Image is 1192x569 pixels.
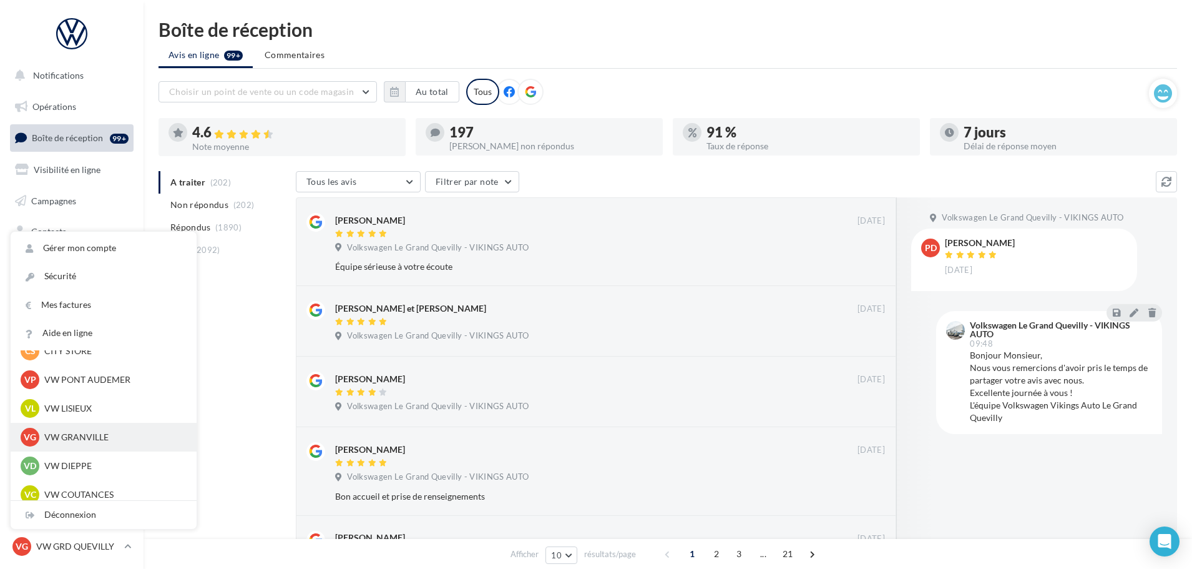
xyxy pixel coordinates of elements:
[10,535,134,558] a: VG VW GRD QUEVILLY
[729,544,749,564] span: 3
[545,547,577,564] button: 10
[31,226,66,237] span: Contacts
[44,402,182,415] p: VW LISIEUX
[159,20,1177,39] div: Boîte de réception
[11,319,197,347] a: Aide en ligne
[33,70,84,81] span: Notifications
[192,142,396,151] div: Note moyenne
[215,222,242,232] span: (1890)
[706,142,910,151] div: Taux de réponse
[753,544,773,564] span: ...
[682,544,702,564] span: 1
[7,250,136,276] a: Médiathèque
[25,345,36,357] span: CS
[44,488,182,501] p: VW COUTANCES
[296,171,421,192] button: Tous les avis
[24,431,36,443] span: VG
[7,312,136,349] a: PLV et print personnalisable
[347,330,529,342] span: Volkswagen Le Grand Quevilly - VIKINGS AUTO
[970,321,1150,339] div: Volkswagen Le Grand Quevilly - VIKINGS AUTO
[170,199,228,211] span: Non répondus
[7,94,136,120] a: Opérations
[44,460,182,472] p: VW DIEPPE
[857,304,885,315] span: [DATE]
[335,532,405,544] div: [PERSON_NAME]
[551,550,562,560] span: 10
[335,260,804,273] div: Équipe sérieuse à votre écoute
[169,86,354,97] span: Choisir un point de vente ou un code magasin
[24,488,36,501] span: VC
[778,544,798,564] span: 21
[24,374,36,386] span: VP
[194,245,220,255] span: (2092)
[347,401,529,412] span: Volkswagen Le Grand Quevilly - VIKINGS AUTO
[584,548,636,560] span: résultats/page
[857,215,885,227] span: [DATE]
[335,214,405,227] div: [PERSON_NAME]
[857,445,885,456] span: [DATE]
[306,176,357,187] span: Tous les avis
[347,472,529,483] span: Volkswagen Le Grand Quevilly - VIKINGS AUTO
[11,291,197,319] a: Mes factures
[7,62,131,89] button: Notifications
[384,81,459,102] button: Au total
[335,443,405,456] div: [PERSON_NAME]
[347,242,529,254] span: Volkswagen Le Grand Quevilly - VIKINGS AUTO
[405,81,459,102] button: Au total
[942,212,1123,224] span: Volkswagen Le Grand Quevilly - VIKINGS AUTO
[36,540,119,553] p: VW GRD QUEVILLY
[233,200,255,210] span: (202)
[970,340,993,348] span: 09:48
[425,171,519,192] button: Filtrer par note
[31,195,76,205] span: Campagnes
[857,374,885,385] span: [DATE]
[925,242,937,254] span: PD
[159,81,377,102] button: Choisir un point de vente ou un code magasin
[511,548,539,560] span: Afficher
[964,126,1167,139] div: 7 jours
[7,281,136,307] a: Calendrier
[44,374,182,386] p: VW PONT AUDEMER
[857,533,885,545] span: [DATE]
[25,402,36,415] span: VL
[24,460,36,472] span: VD
[7,124,136,151] a: Boîte de réception99+
[7,354,136,390] a: Campagnes DataOnDemand
[11,234,197,262] a: Gérer mon compte
[466,79,499,105] div: Tous
[945,239,1015,247] div: [PERSON_NAME]
[170,221,211,234] span: Répondus
[16,540,28,553] span: VG
[265,49,325,61] span: Commentaires
[32,132,103,143] span: Boîte de réception
[335,302,486,315] div: [PERSON_NAME] et [PERSON_NAME]
[449,126,653,139] div: 197
[335,490,804,503] div: Bon accueil et prise de renseignements
[7,219,136,245] a: Contacts
[44,431,182,443] p: VW GRANVILLE
[335,373,405,385] div: [PERSON_NAME]
[7,157,136,183] a: Visibilité en ligne
[110,134,129,144] div: 99+
[449,142,653,151] div: [PERSON_NAME] non répondus
[1150,527,1180,557] div: Open Intercom Messenger
[44,345,182,357] p: CITY STORE
[192,126,396,140] div: 4.6
[970,349,1152,424] div: Bonjour Monsieur, Nous vous remercions d'avoir pris le temps de partager votre avis avec nous. Ex...
[11,262,197,290] a: Sécurité
[32,101,76,112] span: Opérations
[7,188,136,214] a: Campagnes
[945,265,972,276] span: [DATE]
[11,501,197,529] div: Déconnexion
[964,142,1167,151] div: Délai de réponse moyen
[34,164,100,175] span: Visibilité en ligne
[706,544,726,564] span: 2
[706,126,910,139] div: 91 %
